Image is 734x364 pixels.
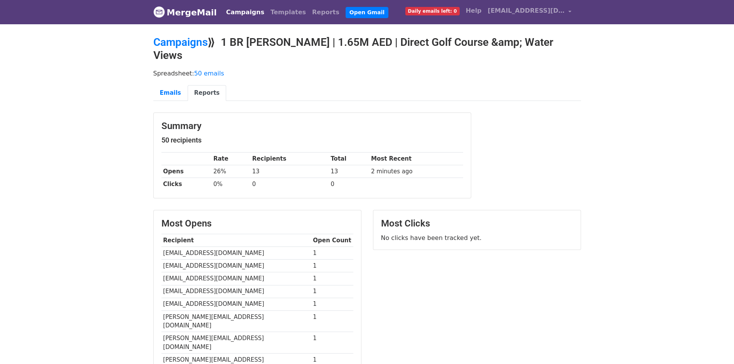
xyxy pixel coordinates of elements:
[463,3,485,18] a: Help
[161,310,311,332] td: [PERSON_NAME][EMAIL_ADDRESS][DOMAIN_NAME]
[488,6,565,15] span: [EMAIL_ADDRESS][DOMAIN_NAME]
[161,332,311,354] td: [PERSON_NAME][EMAIL_ADDRESS][DOMAIN_NAME]
[311,260,353,272] td: 1
[161,272,311,285] td: [EMAIL_ADDRESS][DOMAIN_NAME]
[405,7,460,15] span: Daily emails left: 0
[309,5,343,20] a: Reports
[212,165,250,178] td: 26%
[153,4,217,20] a: MergeMail
[161,218,353,229] h3: Most Opens
[153,36,208,49] a: Campaigns
[161,234,311,247] th: Recipient
[381,218,573,229] h3: Most Clicks
[161,260,311,272] td: [EMAIL_ADDRESS][DOMAIN_NAME]
[402,3,463,18] a: Daily emails left: 0
[311,247,353,260] td: 1
[311,298,353,310] td: 1
[250,165,329,178] td: 13
[194,70,224,77] a: 50 emails
[161,136,463,144] h5: 50 recipients
[267,5,309,20] a: Templates
[153,6,165,18] img: MergeMail logo
[311,285,353,298] td: 1
[250,153,329,165] th: Recipients
[161,165,212,178] th: Opens
[346,7,388,18] a: Open Gmail
[311,272,353,285] td: 1
[369,153,463,165] th: Most Recent
[161,247,311,260] td: [EMAIL_ADDRESS][DOMAIN_NAME]
[329,178,369,191] td: 0
[311,234,353,247] th: Open Count
[161,285,311,298] td: [EMAIL_ADDRESS][DOMAIN_NAME]
[212,153,250,165] th: Rate
[329,153,369,165] th: Total
[161,121,463,132] h3: Summary
[153,36,581,62] h2: ⟫ 1 BR [PERSON_NAME] | 1.65M AED | Direct Golf Course &amp; Water Views
[311,310,353,332] td: 1
[153,69,581,77] p: Spreadsheet:
[223,5,267,20] a: Campaigns
[369,165,463,178] td: 2 minutes ago
[153,85,188,101] a: Emails
[311,332,353,354] td: 1
[381,234,573,242] p: No clicks have been tracked yet.
[212,178,250,191] td: 0%
[161,178,212,191] th: Clicks
[161,298,311,310] td: [EMAIL_ADDRESS][DOMAIN_NAME]
[250,178,329,191] td: 0
[188,85,226,101] a: Reports
[329,165,369,178] td: 13
[485,3,575,21] a: [EMAIL_ADDRESS][DOMAIN_NAME]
